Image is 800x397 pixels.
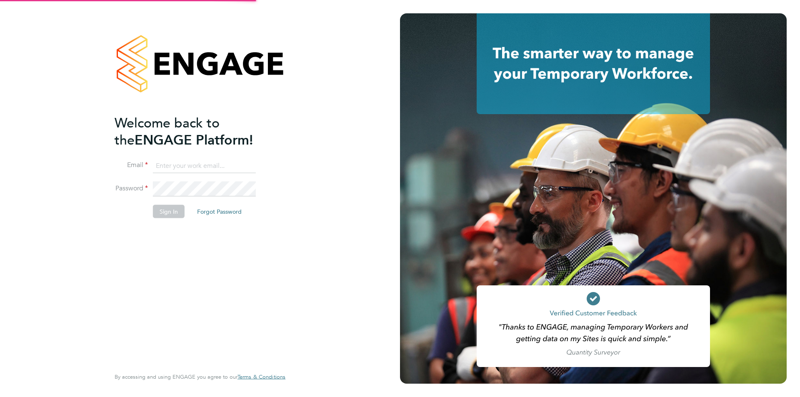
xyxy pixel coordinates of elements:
button: Sign In [153,205,185,218]
label: Password [115,184,148,193]
span: By accessing and using ENGAGE you agree to our [115,373,285,380]
h2: ENGAGE Platform! [115,114,277,148]
button: Forgot Password [190,205,248,218]
a: Terms & Conditions [237,374,285,380]
span: Welcome back to the [115,115,220,148]
input: Enter your work email... [153,158,256,173]
label: Email [115,161,148,170]
span: Terms & Conditions [237,373,285,380]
